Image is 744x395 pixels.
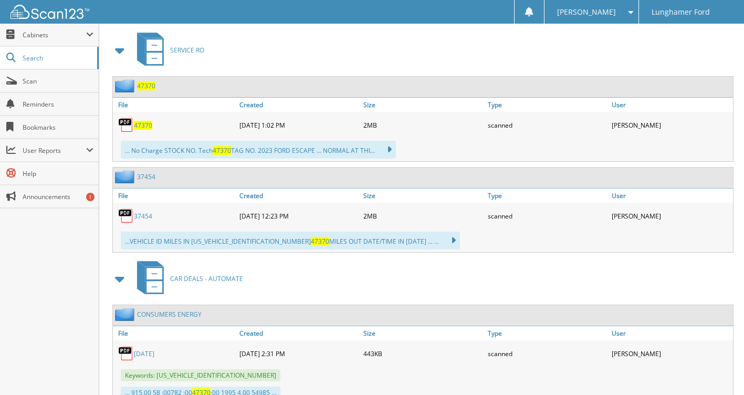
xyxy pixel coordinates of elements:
[361,205,485,226] div: 2MB
[557,9,616,15] span: [PERSON_NAME]
[118,117,134,133] img: PDF.png
[121,232,460,250] div: ...VEHICLE ID MILES IN [US_VEHICLE_IDENTIFICATION_NUMBER] MILES OUT DATE/TIME IN [DATE] ... ...
[23,54,92,63] span: Search
[609,343,733,364] div: [PERSON_NAME]
[170,274,243,283] span: CAR DEALS - AUTOMATE
[652,9,710,15] span: Lunghamer Ford
[361,115,485,136] div: 2MB
[361,326,485,340] a: Size
[237,326,361,340] a: Created
[131,258,243,299] a: CAR DEALS - AUTOMATE
[118,346,134,361] img: PDF.png
[23,192,93,201] span: Announcements
[609,98,733,112] a: User
[609,326,733,340] a: User
[213,146,231,155] span: 47370
[137,81,155,90] a: 47370
[23,77,93,86] span: Scan
[23,123,93,132] span: Bookmarks
[23,100,93,109] span: Reminders
[237,98,361,112] a: Created
[485,343,609,364] div: scanned
[131,29,204,71] a: SERVICE RO
[361,343,485,364] div: 443KB
[237,189,361,203] a: Created
[23,169,93,178] span: Help
[237,115,361,136] div: [DATE] 1:02 PM
[361,98,485,112] a: Size
[609,189,733,203] a: User
[118,208,134,224] img: PDF.png
[115,79,137,92] img: folder2.png
[23,30,86,39] span: Cabinets
[121,369,280,381] span: Keywords: [US_VEHICLE_IDENTIFICATION_NUMBER]
[609,205,733,226] div: [PERSON_NAME]
[485,98,609,112] a: Type
[485,189,609,203] a: Type
[121,141,396,159] div: ... No Charge STOCK NO. Tech TAG NO. 2023 FORD ESCAPE ... NORMAL AT THI...
[113,98,237,112] a: File
[86,193,95,201] div: 1
[134,212,152,221] a: 37454
[113,189,237,203] a: File
[23,146,86,155] span: User Reports
[170,46,204,55] span: SERVICE RO
[609,115,733,136] div: [PERSON_NAME]
[11,5,89,19] img: scan123-logo-white.svg
[237,343,361,364] div: [DATE] 2:31 PM
[361,189,485,203] a: Size
[115,308,137,321] img: folder2.png
[134,121,152,130] a: 47370
[137,172,155,181] a: 37454
[113,326,237,340] a: File
[485,115,609,136] div: scanned
[134,349,154,358] a: [DATE]
[115,170,137,183] img: folder2.png
[311,237,329,246] span: 47370
[485,205,609,226] div: scanned
[485,326,609,340] a: Type
[237,205,361,226] div: [DATE] 12:23 PM
[137,310,202,319] a: CONSUMERS ENERGY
